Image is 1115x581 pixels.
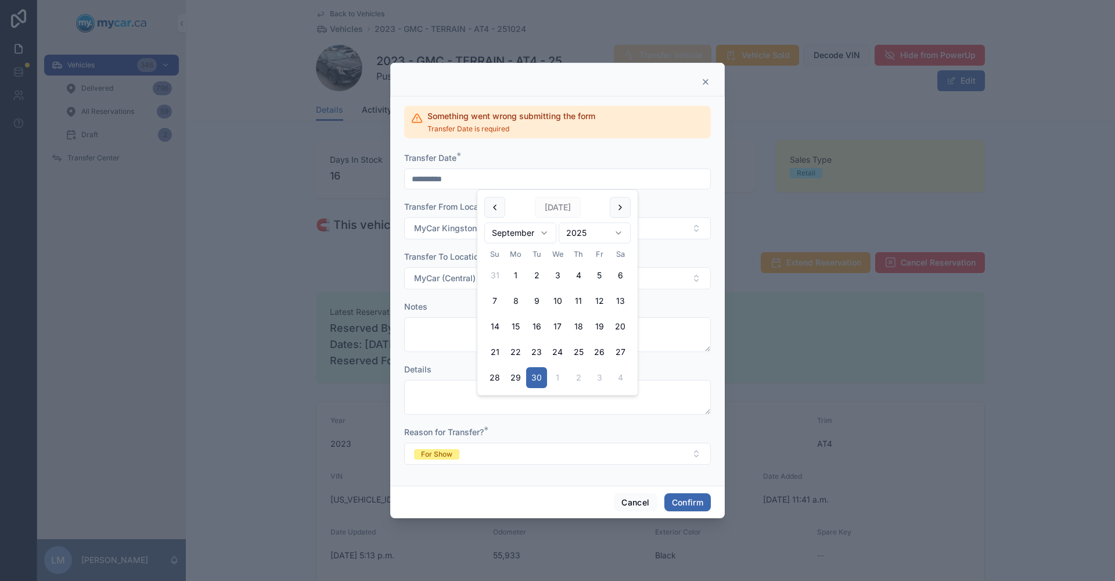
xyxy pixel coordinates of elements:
[610,290,631,311] button: Saturday, September 13th, 2025
[610,342,631,363] button: Saturday, September 27th, 2025
[484,342,505,363] button: Sunday, September 21st, 2025
[404,364,431,374] span: Details
[568,248,589,260] th: Thursday
[547,290,568,311] button: Wednesday, September 10th, 2025
[505,316,526,337] button: Monday, September 15th, 2025
[589,367,610,388] button: Friday, October 3rd, 2025
[526,248,547,260] th: Tuesday
[414,272,476,284] span: MyCar (Central)
[404,252,483,261] span: Transfer To Location
[404,202,493,211] span: Transfer From Location
[568,265,589,286] button: Thursday, September 4th, 2025
[589,290,610,311] button: Friday, September 12th, 2025
[614,493,657,512] button: Cancel
[610,248,631,260] th: Saturday
[664,493,711,512] button: Confirm
[505,367,526,388] button: Monday, September 29th, 2025
[484,265,505,286] button: Sunday, August 31st, 2025
[568,290,589,311] button: Thursday, September 11th, 2025
[414,223,477,234] span: MyCar Kingston
[404,427,484,437] span: Reason for Transfer?
[427,110,595,122] h2: Something went wrong submitting the form
[610,367,631,388] button: Saturday, October 4th, 2025
[505,342,526,363] button: Monday, September 22nd, 2025
[404,153,456,163] span: Transfer Date
[404,217,711,239] button: Select Button
[589,265,610,286] button: Friday, September 5th, 2025
[505,290,526,311] button: Monday, September 8th, 2025
[589,342,610,363] button: Friday, September 26th, 2025
[484,248,505,260] th: Sunday
[547,248,568,260] th: Wednesday
[589,248,610,260] th: Friday
[589,316,610,337] button: Friday, September 19th, 2025
[547,265,568,286] button: Wednesday, September 3rd, 2025
[484,248,631,388] table: September 2025
[404,267,711,289] button: Select Button
[526,367,547,388] button: Today, Tuesday, September 30th, 2025, selected
[404,443,711,465] button: Select Button
[526,290,547,311] button: Tuesday, September 9th, 2025
[610,316,631,337] button: Saturday, September 20th, 2025
[547,342,568,363] button: Wednesday, September 24th, 2025
[505,265,526,286] button: Monday, September 1st, 2025
[404,302,427,311] span: Notes
[505,248,526,260] th: Monday
[526,265,547,286] button: Tuesday, September 2nd, 2025
[427,124,595,134] span: Transfer Date is required
[568,342,589,363] button: Thursday, September 25th, 2025
[568,316,589,337] button: Thursday, September 18th, 2025
[484,290,505,311] button: Sunday, September 7th, 2025
[568,367,589,388] button: Thursday, October 2nd, 2025
[484,367,505,388] button: Sunday, September 28th, 2025
[547,316,568,337] button: Wednesday, September 17th, 2025
[484,316,505,337] button: Sunday, September 14th, 2025
[421,449,452,460] div: For Show
[610,265,631,286] button: Saturday, September 6th, 2025
[547,367,568,388] button: Wednesday, October 1st, 2025
[526,342,547,363] button: Tuesday, September 23rd, 2025
[526,316,547,337] button: Tuesday, September 16th, 2025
